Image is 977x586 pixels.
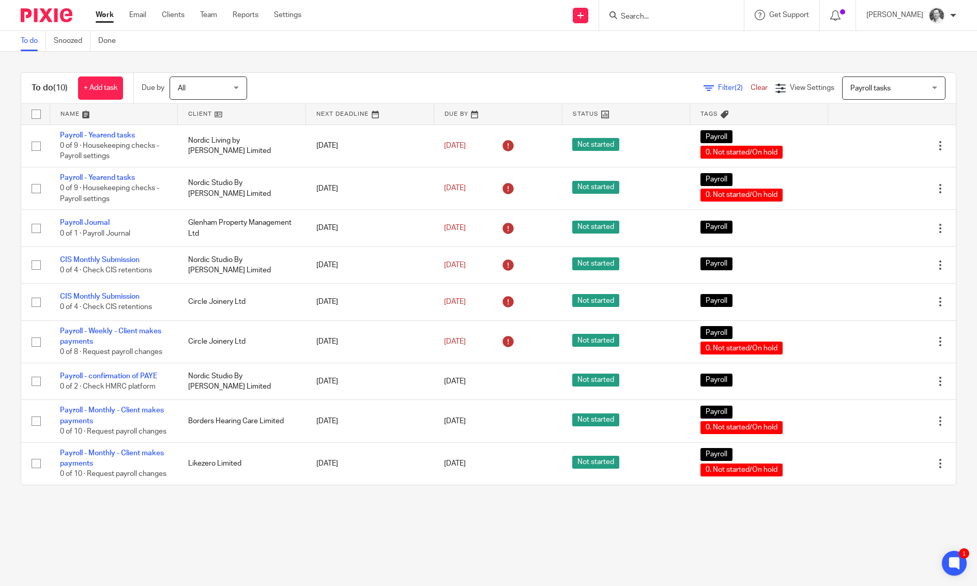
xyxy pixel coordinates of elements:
[96,10,114,20] a: Work
[700,257,732,270] span: Payroll
[78,76,123,100] a: + Add task
[178,125,306,167] td: Nordic Living by [PERSON_NAME] Limited
[60,383,156,390] span: 0 of 2 · Check HMRC platform
[60,470,166,477] span: 0 of 10 · Request payroll changes
[444,418,466,425] span: [DATE]
[306,363,434,399] td: [DATE]
[60,373,157,380] a: Payroll - confirmation of PAYE
[572,456,619,469] span: Not started
[178,246,306,283] td: Nordic Studio By [PERSON_NAME] Limited
[178,442,306,485] td: Likezero Limited
[178,167,306,209] td: Nordic Studio By [PERSON_NAME] Limited
[572,413,619,426] span: Not started
[735,84,743,91] span: (2)
[306,210,434,246] td: [DATE]
[178,85,186,92] span: All
[60,428,166,435] span: 0 of 10 · Request payroll changes
[178,210,306,246] td: Glenham Property Management Ltd
[572,181,619,194] span: Not started
[700,464,783,476] span: 0. Not started/On hold
[54,31,90,51] a: Snoozed
[178,320,306,363] td: Circle Joinery Ltd
[444,298,466,305] span: [DATE]
[306,284,434,320] td: [DATE]
[866,10,923,20] p: [PERSON_NAME]
[700,374,732,387] span: Payroll
[178,284,306,320] td: Circle Joinery Ltd
[444,185,466,192] span: [DATE]
[60,267,152,274] span: 0 of 4 · Check CIS retentions
[178,400,306,442] td: Borders Hearing Care Limited
[790,84,834,91] span: View Settings
[21,8,72,22] img: Pixie
[444,378,466,385] span: [DATE]
[700,342,783,354] span: 0. Not started/On hold
[21,31,46,51] a: To do
[700,173,732,186] span: Payroll
[142,83,164,93] p: Due by
[60,256,140,264] a: CIS Monthly Submission
[700,326,732,339] span: Payroll
[233,10,258,20] a: Reports
[60,328,161,345] a: Payroll - Weekly - Client makes payments
[572,221,619,234] span: Not started
[306,125,434,167] td: [DATE]
[306,167,434,209] td: [DATE]
[306,442,434,485] td: [DATE]
[60,450,164,467] a: Payroll - Monthly - Client makes payments
[700,130,732,143] span: Payroll
[178,363,306,399] td: Nordic Studio By [PERSON_NAME] Limited
[700,111,718,117] span: Tags
[60,219,110,226] a: Payroll Journal
[850,85,891,92] span: Payroll tasks
[700,421,783,434] span: 0. Not started/On hold
[306,320,434,363] td: [DATE]
[444,142,466,149] span: [DATE]
[60,185,159,203] span: 0 of 9 · Housekeeping checks - Payroll settings
[572,257,619,270] span: Not started
[700,406,732,419] span: Payroll
[700,448,732,461] span: Payroll
[60,407,164,424] a: Payroll - Monthly - Client makes payments
[444,460,466,467] span: [DATE]
[572,374,619,387] span: Not started
[700,146,783,159] span: 0. Not started/On hold
[769,11,809,19] span: Get Support
[444,261,466,269] span: [DATE]
[444,224,466,232] span: [DATE]
[274,10,301,20] a: Settings
[572,138,619,151] span: Not started
[718,84,751,91] span: Filter
[60,132,135,139] a: Payroll - Yearend tasks
[129,10,146,20] a: Email
[700,294,732,307] span: Payroll
[60,293,140,300] a: CIS Monthly Submission
[444,338,466,345] span: [DATE]
[751,84,768,91] a: Clear
[306,400,434,442] td: [DATE]
[60,230,130,237] span: 0 of 1 · Payroll Journal
[620,12,713,22] input: Search
[60,142,159,160] span: 0 of 9 · Housekeeping checks - Payroll settings
[60,304,152,311] span: 0 of 4 · Check CIS retentions
[60,174,135,181] a: Payroll - Yearend tasks
[53,84,68,92] span: (10)
[928,7,945,24] img: Rod%202%20Small.jpg
[572,334,619,347] span: Not started
[700,221,732,234] span: Payroll
[200,10,217,20] a: Team
[162,10,185,20] a: Clients
[32,83,68,94] h1: To do
[572,294,619,307] span: Not started
[959,548,969,559] div: 1
[60,349,162,356] span: 0 of 8 · Request payroll changes
[700,189,783,202] span: 0. Not started/On hold
[306,246,434,283] td: [DATE]
[98,31,124,51] a: Done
